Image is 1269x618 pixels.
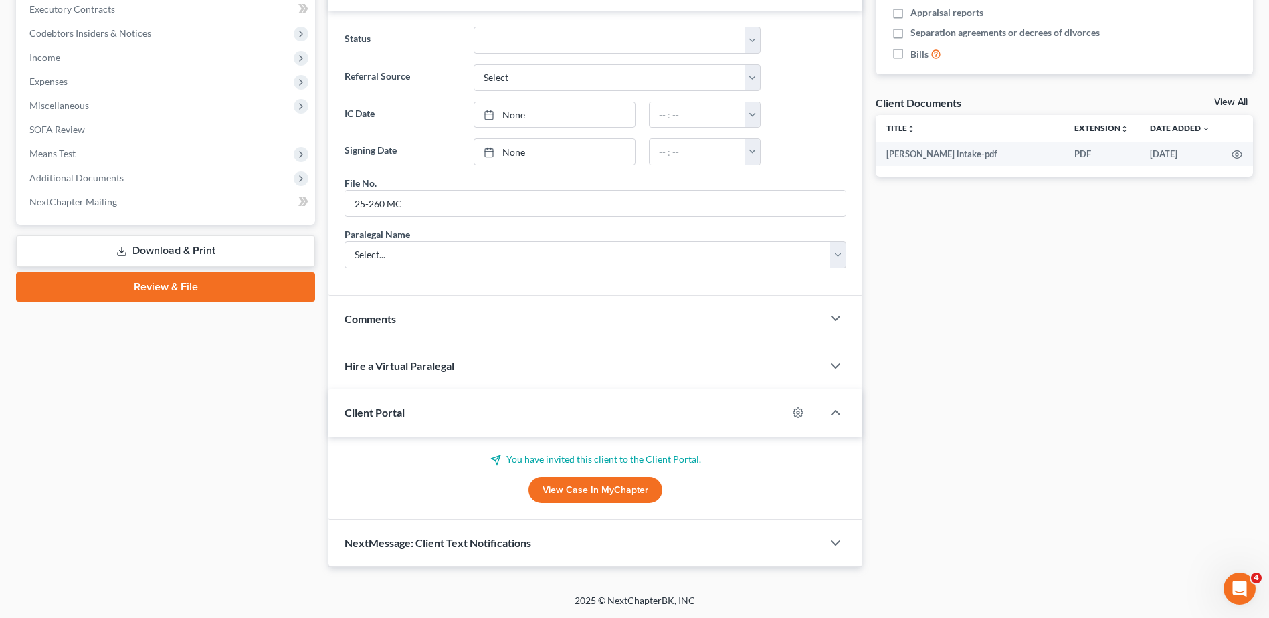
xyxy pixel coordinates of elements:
span: Codebtors Insiders & Notices [29,27,151,39]
div: Paralegal Name [345,227,410,241]
a: View Case in MyChapter [528,477,662,504]
a: View All [1214,98,1248,107]
td: PDF [1064,142,1139,166]
a: Extensionunfold_more [1074,123,1129,133]
span: NextChapter Mailing [29,196,117,207]
iframe: Intercom live chat [1224,573,1256,605]
label: Referral Source [338,64,466,91]
span: Comments [345,312,396,325]
a: Review & File [16,272,315,302]
p: You have invited this client to the Client Portal. [345,453,846,466]
span: 4 [1251,573,1262,583]
span: NextMessage: Client Text Notifications [345,536,531,549]
input: -- : -- [650,139,745,165]
span: Means Test [29,148,76,159]
label: IC Date [338,102,466,128]
span: Miscellaneous [29,100,89,111]
i: unfold_more [1120,125,1129,133]
div: Client Documents [876,96,961,110]
span: SOFA Review [29,124,85,135]
span: Additional Documents [29,172,124,183]
span: Appraisal reports [910,6,983,19]
div: File No. [345,176,377,190]
a: Date Added expand_more [1150,123,1210,133]
span: Expenses [29,76,68,87]
a: Titleunfold_more [886,123,915,133]
a: None [474,102,635,128]
label: Status [338,27,466,54]
a: Download & Print [16,235,315,267]
span: Client Portal [345,406,405,419]
span: Bills [910,47,929,61]
span: Executory Contracts [29,3,115,15]
div: 2025 © NextChapterBK, INC [254,594,1016,618]
i: unfold_more [907,125,915,133]
td: [DATE] [1139,142,1221,166]
td: [PERSON_NAME] intake-pdf [876,142,1064,166]
i: expand_more [1202,125,1210,133]
a: NextChapter Mailing [19,190,315,214]
label: Signing Date [338,138,466,165]
span: Income [29,51,60,63]
input: -- [345,191,846,216]
span: Hire a Virtual Paralegal [345,359,454,372]
span: Separation agreements or decrees of divorces [910,26,1100,39]
a: None [474,139,635,165]
a: SOFA Review [19,118,315,142]
input: -- : -- [650,102,745,128]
